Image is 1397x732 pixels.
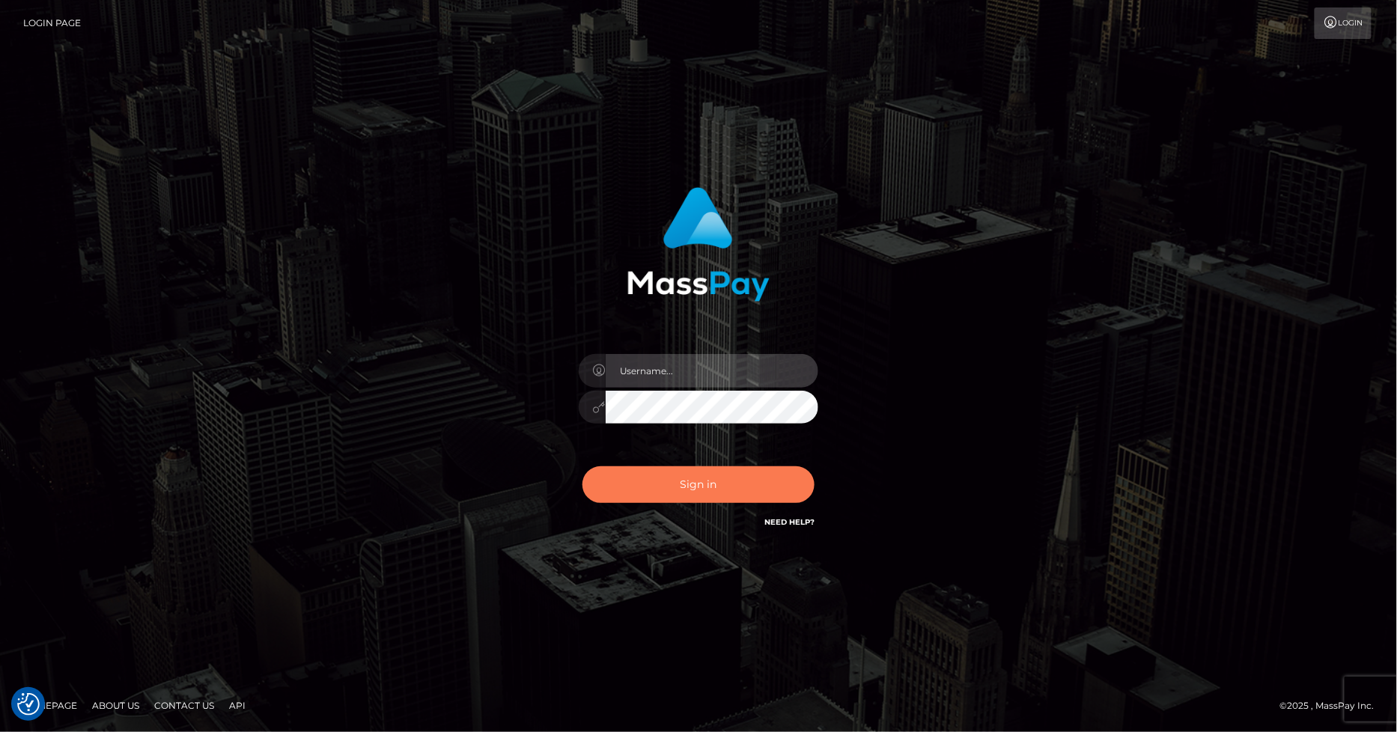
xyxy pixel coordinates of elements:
[23,7,81,39] a: Login Page
[17,693,40,716] img: Revisit consent button
[764,517,815,527] a: Need Help?
[223,694,252,717] a: API
[16,694,83,717] a: Homepage
[86,694,145,717] a: About Us
[17,693,40,716] button: Consent Preferences
[148,694,220,717] a: Contact Us
[1280,698,1386,714] div: © 2025 , MassPay Inc.
[1315,7,1372,39] a: Login
[627,187,770,302] img: MassPay Login
[606,354,818,388] input: Username...
[582,466,815,503] button: Sign in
